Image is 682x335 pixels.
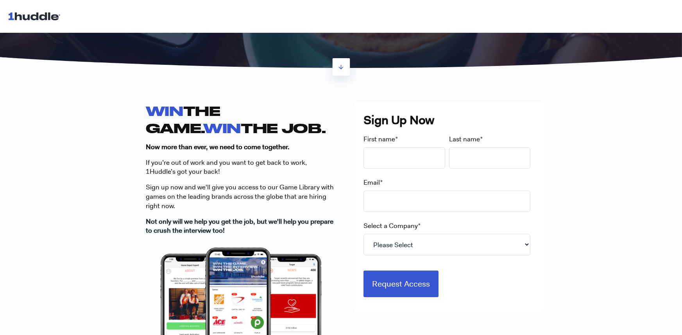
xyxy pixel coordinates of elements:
span: First name [363,135,395,143]
strong: Not only will we help you get the job, but we'll help you prepare to crush the interview too! [146,217,333,235]
span: If you’re out of work and you want to get back to work, 1Huddle’s got your back! [146,158,307,176]
input: Request Access [363,271,439,297]
strong: THE GAME. THE JOB. [146,103,326,135]
span: WIN [146,103,183,118]
span: WIN [203,120,241,135]
span: Last name [449,135,480,143]
p: S [146,183,336,210]
span: Email [363,178,380,187]
img: 1huddle [8,9,64,23]
h3: Sign Up Now [363,112,534,128]
span: ign up now and we'll give you access to our Game Library with games on the leading brands across ... [146,183,334,210]
span: Select a Company [363,221,418,230]
strong: Now more than ever, we need to come together. [146,143,290,151]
